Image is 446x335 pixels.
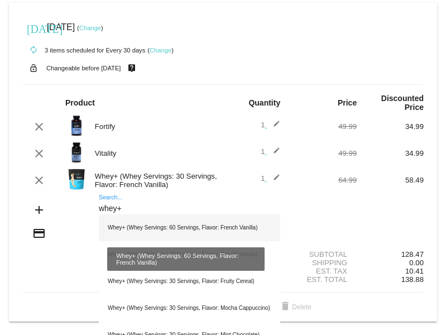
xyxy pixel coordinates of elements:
a: Change [150,47,171,54]
div: Whey+ (Whey Servings: 30 Servings, Flavor: Fruity Cereal) [99,268,280,295]
mat-icon: credit_card [32,227,46,240]
div: Fortify [89,122,223,131]
mat-icon: clear [32,147,46,160]
div: 58.49 [357,176,424,184]
mat-icon: live_help [125,61,138,75]
mat-icon: autorenew [27,44,40,57]
small: ( ) [77,25,103,31]
small: 3 items scheduled for Every 30 days [22,47,145,54]
span: 1 [261,174,280,183]
mat-icon: edit [267,174,280,187]
div: 49.99 [290,122,357,131]
button: Delete [270,297,320,317]
img: Image-1-Carousel-Whey-2lb-Vanilla-no-badge-Transp.png [65,168,88,190]
mat-icon: edit [267,120,280,133]
strong: Product [65,98,95,107]
div: Subtotal [290,250,357,259]
div: Shipping [290,259,357,267]
span: 10.41 [405,267,424,275]
span: 1 [261,147,280,156]
div: 34.99 [357,149,424,157]
img: Image-1-Carousel-Fortify-Transp.png [65,114,88,137]
span: 1 [261,121,280,129]
mat-icon: lock_open [27,61,40,75]
strong: Quantity [248,98,280,107]
mat-icon: edit [267,147,280,160]
div: Vitality [89,149,223,157]
div: 34.99 [357,122,424,131]
strong: Discounted Price [381,94,424,112]
span: 0.00 [409,259,424,267]
mat-icon: clear [32,174,46,187]
strong: Price [338,98,357,107]
mat-icon: delete [279,300,292,314]
div: Whey+ (Whey Servings: 30 Servings, Flavor: French Vanilla) [99,241,280,268]
div: Whey+ (Whey Servings: 30 Servings, Flavor: French Vanilla) [89,172,223,189]
mat-icon: clear [32,120,46,133]
mat-icon: add [32,203,46,217]
input: Search... [99,204,280,213]
small: Changeable before [DATE] [46,65,121,71]
div: Whey+ (Whey Servings: 30 Servings, Flavor: Mocha Cappuccino) [99,295,280,322]
span: Delete [279,303,311,311]
div: 64.99 [290,176,357,184]
div: Est. Tax [290,267,357,275]
div: 128.47 [357,250,424,259]
div: Est. Total [290,275,357,284]
small: ( ) [147,47,174,54]
span: 138.88 [401,275,424,284]
div: 49.99 [290,149,357,157]
img: Image-1-Vitality-1000x1000-1.png [65,141,88,164]
div: Whey+ (Whey Servings: 60 Servings, Flavor: French Vanilla) [99,214,280,241]
a: Change [79,25,101,31]
mat-icon: [DATE] [27,21,40,35]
